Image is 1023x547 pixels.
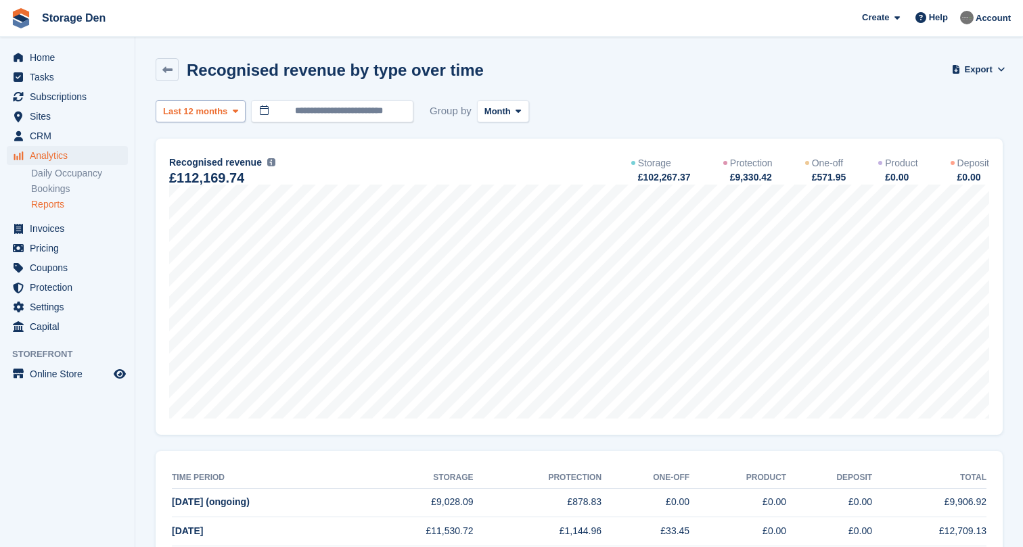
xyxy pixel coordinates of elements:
[786,517,872,546] td: £0.00
[30,364,111,383] span: Online Store
[601,517,689,546] td: £33.45
[156,100,246,122] button: Last 12 months
[960,11,974,24] img: Brian Barbour
[473,517,601,546] td: £1,144.96
[786,488,872,517] td: £0.00
[956,170,989,185] div: £0.00
[30,298,111,316] span: Settings
[30,68,111,87] span: Tasks
[473,488,601,517] td: £878.83
[7,298,128,316] a: menu
[30,317,111,336] span: Capital
[7,107,128,126] a: menu
[30,219,111,238] span: Invoices
[786,467,872,489] th: Deposit
[601,467,689,489] th: One-off
[30,258,111,277] span: Coupons
[30,239,111,258] span: Pricing
[169,172,244,184] div: £112,169.74
[7,87,128,106] a: menu
[7,317,128,336] a: menu
[7,364,128,383] a: menu
[359,467,474,489] th: Storage
[267,158,275,166] img: icon-info-grey-7440780725fd019a000dd9b08b2336e03edf1995a4989e88bcd33f0948082b44.svg
[359,517,474,546] td: £11,530.72
[187,61,484,79] h2: Recognised revenue by type over time
[7,219,128,238] a: menu
[37,7,111,29] a: Storage Den
[976,11,1011,25] span: Account
[359,488,474,517] td: £9,028.09
[811,170,846,185] div: £571.95
[172,467,359,489] th: Time period
[31,198,128,211] a: Reports
[30,126,111,145] span: CRM
[729,170,773,185] div: £9,330.42
[601,488,689,517] td: £0.00
[30,278,111,297] span: Protection
[885,156,917,170] div: Product
[689,467,786,489] th: Product
[929,11,948,24] span: Help
[7,146,128,165] a: menu
[954,58,1003,80] button: Export
[11,8,31,28] img: stora-icon-8386f47178a22dfd0bd8f6a31ec36ba5ce8667c1dd55bd0f319d3a0aa187defe.svg
[7,239,128,258] a: menu
[872,467,986,489] th: Total
[872,488,986,517] td: £9,906.92
[689,488,786,517] td: £0.00
[7,278,128,297] a: menu
[484,105,511,118] span: Month
[163,105,227,118] span: Last 12 months
[638,156,671,170] div: Storage
[172,525,203,536] span: [DATE]
[112,366,128,382] a: Preview store
[7,68,128,87] a: menu
[730,156,773,170] div: Protection
[7,48,128,67] a: menu
[172,496,250,507] span: [DATE] (ongoing)
[637,170,691,185] div: £102,267.37
[30,107,111,126] span: Sites
[473,467,601,489] th: protection
[477,100,529,122] button: Month
[31,167,128,180] a: Daily Occupancy
[30,146,111,165] span: Analytics
[957,156,989,170] div: Deposit
[31,183,128,195] a: Bookings
[169,156,262,170] span: Recognised revenue
[30,48,111,67] span: Home
[7,126,128,145] a: menu
[862,11,889,24] span: Create
[812,156,843,170] div: One-off
[689,517,786,546] td: £0.00
[7,258,128,277] a: menu
[30,87,111,106] span: Subscriptions
[884,170,917,185] div: £0.00
[430,100,472,122] span: Group by
[872,517,986,546] td: £12,709.13
[965,63,993,76] span: Export
[12,348,135,361] span: Storefront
